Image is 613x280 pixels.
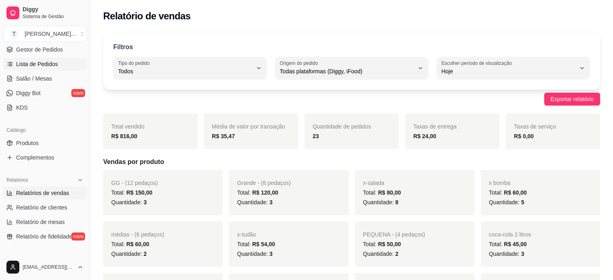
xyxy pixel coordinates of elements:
span: R$ 150,00 [126,189,152,196]
span: Relatórios de vendas [16,189,69,197]
span: Relatório de mesas [16,218,65,226]
span: Todos [118,67,252,75]
span: Relatório de clientes [16,203,67,212]
span: Hoje [441,67,576,75]
span: GG - (12 pedaços) [111,180,158,186]
button: [EMAIL_ADDRESS][DOMAIN_NAME] [3,257,87,277]
button: Tipo do pedidoTodos [113,57,267,79]
a: Complementos [3,151,87,164]
button: Escolher período de visualizaçãoHoje [436,57,590,79]
span: Total: [237,241,275,247]
span: Quantidade: [237,251,272,257]
span: Diggy [23,6,83,13]
span: Média de valor por transação [212,123,285,130]
span: Quantidade: [363,199,399,205]
span: Total vendido [111,123,145,130]
span: Diggy Bot [16,89,41,97]
span: x-salada [363,180,384,186]
span: 8 [395,199,399,205]
a: Gestor de Pedidos [3,43,87,56]
div: Gerenciar [3,253,87,265]
span: Produtos [16,139,39,147]
span: x-tudão [237,231,256,238]
span: coca-cola 2 litros [489,231,531,238]
span: Total: [237,189,278,196]
strong: R$ 35,47 [212,133,235,139]
span: PEQUENA - (4 pedaços) [363,231,425,238]
span: 5 [521,199,524,205]
a: Relatório de fidelidadenovo [3,230,87,243]
span: Relatório de fidelidade [16,232,72,241]
span: médias - (6 pedaços) [111,231,164,238]
span: Total: [363,189,401,196]
span: R$ 54,00 [252,241,275,247]
a: KDS [3,101,87,114]
span: Grande - (8 pedaços) [237,180,291,186]
span: R$ 50,00 [378,241,401,247]
strong: R$ 24,00 [413,133,436,139]
a: Relatório de mesas [3,216,87,228]
span: R$ 120,00 [252,189,278,196]
div: Catálogo [3,124,87,137]
span: Quantidade: [237,199,272,205]
span: Gestor de Pedidos [16,46,63,54]
span: R$ 60,00 [126,241,149,247]
div: [PERSON_NAME] ... [25,30,76,38]
strong: R$ 816,00 [111,133,137,139]
span: Quantidade de pedidos [313,123,371,130]
a: Diggy Botnovo [3,87,87,100]
span: Quantidade: [363,251,399,257]
span: Quantidade: [111,251,147,257]
span: KDS [16,104,28,112]
span: Total: [489,189,527,196]
span: R$ 45,00 [504,241,527,247]
h2: Relatório de vendas [103,10,191,23]
h5: Vendas por produto [103,157,600,167]
span: Exportar relatório [551,95,594,104]
span: Quantidade: [489,199,524,205]
span: Sistema de Gestão [23,13,83,20]
button: Origem do pedidoTodas plataformas (Diggy, iFood) [275,57,428,79]
span: R$ 80,00 [378,189,401,196]
span: Total: [489,241,527,247]
a: DiggySistema de Gestão [3,3,87,23]
span: x bomba [489,180,511,186]
span: Quantidade: [489,251,524,257]
label: Origem do pedido [280,60,320,66]
span: Total: [111,241,149,247]
span: 2 [143,251,147,257]
button: Select a team [3,26,87,42]
p: Filtros [113,42,133,52]
span: Total: [363,241,401,247]
span: 3 [521,251,524,257]
span: 3 [269,251,272,257]
span: 2 [395,251,399,257]
a: Relatório de clientes [3,201,87,214]
span: Lista de Pedidos [16,60,58,68]
span: Total: [111,189,152,196]
a: Lista de Pedidos [3,58,87,71]
span: 3 [269,199,272,205]
span: 3 [143,199,147,205]
button: Exportar relatório [544,93,600,106]
span: Taxas de serviço [514,123,556,130]
strong: R$ 0,00 [514,133,534,139]
label: Tipo do pedido [118,60,152,66]
a: Relatórios de vendas [3,187,87,199]
label: Escolher período de visualização [441,60,514,66]
span: Quantidade: [111,199,147,205]
span: Salão / Mesas [16,75,52,83]
a: Salão / Mesas [3,72,87,85]
span: T [10,30,18,38]
strong: 23 [313,133,319,139]
span: [EMAIL_ADDRESS][DOMAIN_NAME] [23,264,74,270]
span: R$ 60,00 [504,189,527,196]
span: Todas plataformas (Diggy, iFood) [280,67,414,75]
span: Complementos [16,153,54,162]
span: Relatórios [6,177,28,183]
span: Taxas de entrega [413,123,456,130]
a: Produtos [3,137,87,149]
